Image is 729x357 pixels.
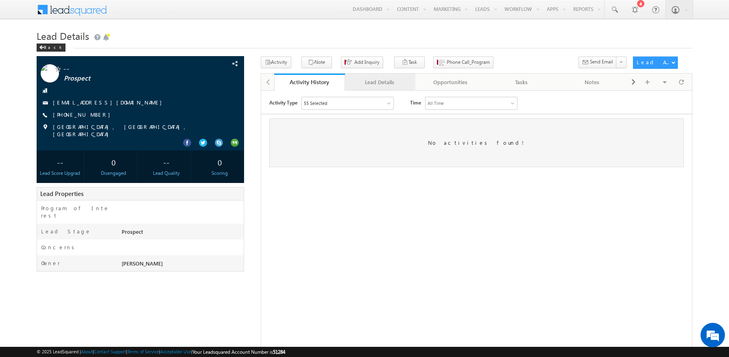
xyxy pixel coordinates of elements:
div: Tasks [493,77,550,87]
div: Scoring [198,170,242,177]
span: 51284 [273,349,285,355]
span: Lead Details [37,29,89,42]
span: [GEOGRAPHIC_DATA], [GEOGRAPHIC_DATA], [GEOGRAPHIC_DATA] [53,123,223,138]
div: Sales Activity,Program,Email Bounced,Email Link Clicked,Email Marked Spam & 50 more.. [41,7,132,19]
span: Activity Type [8,6,36,18]
a: About [81,349,93,354]
div: Lead Score Upgrad [39,170,82,177]
button: Activity [261,57,291,68]
span: © 2025 LeadSquared | | | | | [37,348,285,356]
div: -- [145,155,188,170]
img: Profile photo [41,64,59,85]
a: Terms of Service [127,349,159,354]
div: Lead Details [351,77,408,87]
span: -- [63,64,193,72]
div: -- [39,155,82,170]
div: Lead Actions [637,59,671,66]
label: Owner [41,259,60,267]
div: Lead Quality [145,170,188,177]
label: Concerns [41,244,77,251]
div: Notes [563,77,620,87]
label: Program of Interest [41,205,112,219]
button: Phone Call_Program [433,57,493,68]
a: Notes [557,74,628,91]
div: 0 [92,155,135,170]
label: Lead Stage [41,228,91,235]
a: Lead Details [345,74,416,91]
div: Disengaged [92,170,135,177]
span: Prospect [64,74,194,83]
span: Time [149,6,160,18]
a: Contact Support [94,349,126,354]
span: Lead Properties [40,189,83,198]
button: Add Inquiry [341,57,383,68]
span: [PHONE_NUMBER] [53,111,114,119]
button: Lead Actions [633,57,678,69]
span: Your Leadsquared Account Number is [192,349,285,355]
span: [PERSON_NAME] [122,260,163,267]
a: Opportunities [415,74,486,91]
a: Acceptable Use [160,349,191,354]
a: Activity History [274,74,345,91]
span: Add Inquiry [354,59,380,66]
a: Back [37,43,70,50]
a: Tasks [486,74,557,91]
div: Prospect [120,228,244,239]
button: Send Email [578,57,617,68]
div: Opportunities [422,77,479,87]
span: Send Email [590,58,613,65]
div: 55 Selected [43,9,66,16]
div: 0 [198,155,242,170]
a: [EMAIL_ADDRESS][DOMAIN_NAME] [53,99,166,106]
span: Phone Call_Program [447,59,490,66]
button: Task [394,57,425,68]
div: Back [37,44,65,52]
div: No activities found! [8,28,423,76]
div: Activity History [280,78,339,86]
div: All Time [166,9,183,16]
button: Note [301,57,332,68]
